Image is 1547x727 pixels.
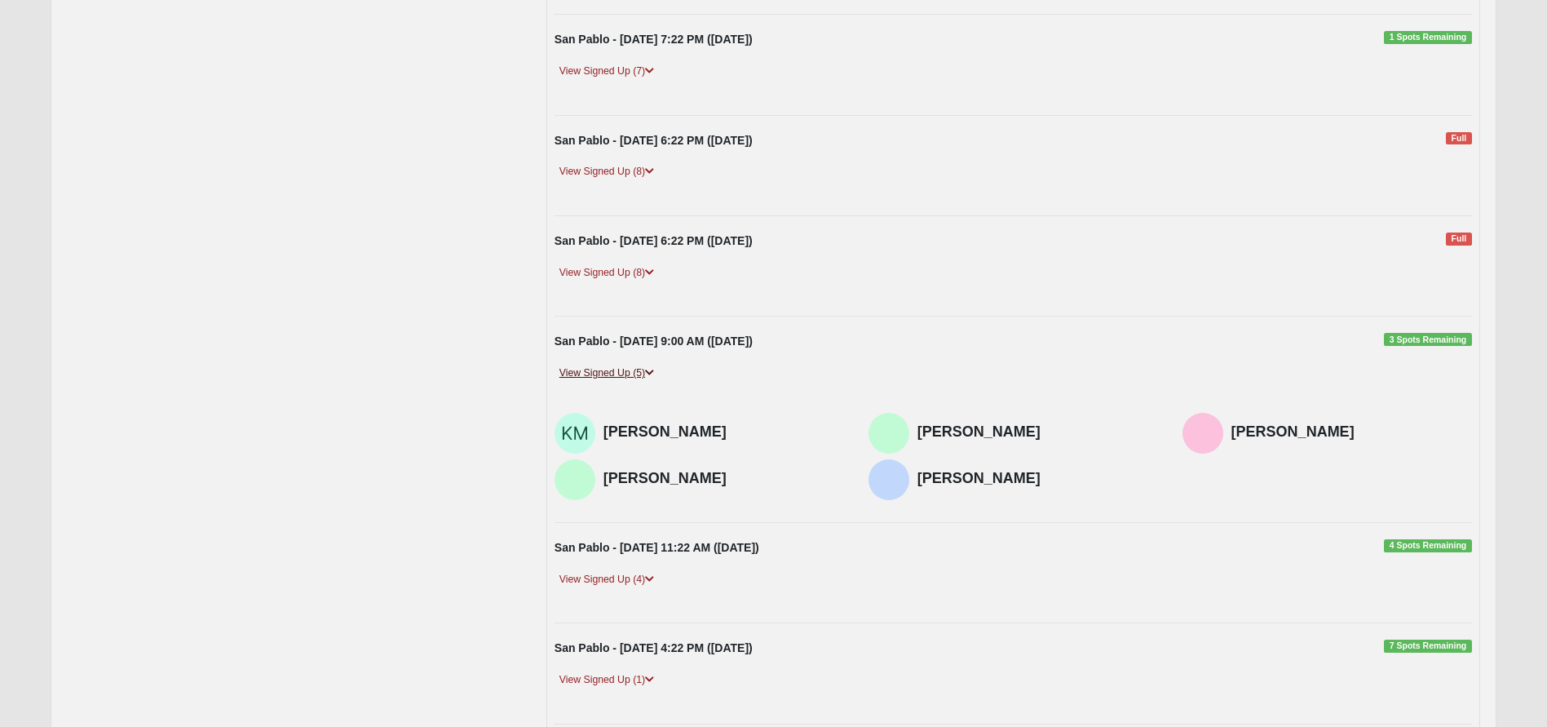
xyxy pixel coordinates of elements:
[1231,423,1472,441] h4: [PERSON_NAME]
[1384,333,1471,346] span: 3 Spots Remaining
[555,134,753,147] strong: San Pablo - [DATE] 6:22 PM ([DATE])
[555,33,753,46] strong: San Pablo - [DATE] 7:22 PM ([DATE])
[1384,31,1471,44] span: 1 Spots Remaining
[1446,132,1471,145] span: Full
[1182,413,1223,454] img: Bonnie Locke
[869,413,909,454] img: Phyllis Phillips
[555,641,753,654] strong: San Pablo - [DATE] 4:22 PM ([DATE])
[555,672,659,689] a: View Signed Up (1)
[603,423,844,441] h4: [PERSON_NAME]
[555,163,659,180] a: View Signed Up (8)
[555,234,753,247] strong: San Pablo - [DATE] 6:22 PM ([DATE])
[555,413,595,454] img: Kristen Marello
[555,459,595,500] img: Peggy Lynn
[603,470,844,488] h4: [PERSON_NAME]
[555,264,659,281] a: View Signed Up (8)
[555,63,659,80] a: View Signed Up (7)
[917,423,1158,441] h4: [PERSON_NAME]
[555,541,759,554] strong: San Pablo - [DATE] 11:22 AM ([DATE])
[1384,539,1471,552] span: 4 Spots Remaining
[1446,233,1471,246] span: Full
[555,335,753,348] strong: San Pablo - [DATE] 9:00 AM ([DATE])
[555,571,659,588] a: View Signed Up (4)
[917,470,1158,488] h4: [PERSON_NAME]
[1384,640,1471,653] span: 7 Spots Remaining
[869,459,909,500] img: Michelle Parker
[555,365,659,382] a: View Signed Up (5)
